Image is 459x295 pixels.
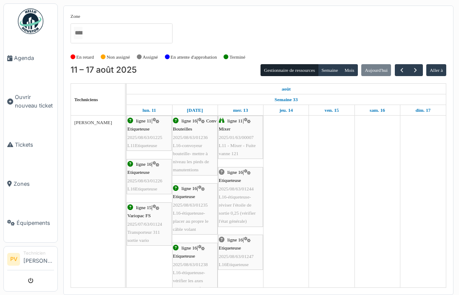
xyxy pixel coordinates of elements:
label: En retard [76,54,94,61]
button: Aujourd'hui [361,64,391,76]
span: Variopac FS [127,213,151,218]
span: 2025/08/63/01247 [219,254,254,259]
button: Précédent [395,64,409,77]
a: 17 août 2025 [414,105,433,116]
a: 14 août 2025 [277,105,295,116]
div: | [173,117,217,174]
span: Ouvrir nouveau ticket [15,93,54,109]
a: Ouvrir nouveau ticket [4,78,57,125]
a: Équipements [4,203,57,242]
span: 2025/08/63/01244 [219,186,254,191]
span: 2025/07/63/01124 [127,221,162,227]
span: ligne 16 [181,245,197,250]
div: | [127,117,171,150]
a: 16 août 2025 [368,105,387,116]
span: Etiqueteuse [127,126,150,131]
span: L16Etiqueteuse [219,262,249,267]
a: Semaine 33 [272,94,300,105]
span: ligne 16 [181,186,197,191]
span: 2025/01/63/00007 [219,135,254,140]
span: ligne 15 [136,205,151,210]
span: Tickets [15,141,54,149]
span: Transporteur 311 sortie vario [127,230,160,243]
span: Etiqueteuse [219,178,241,183]
span: L16Etiqueteuse [127,186,157,191]
span: Techniciens [74,97,98,102]
button: Mois [341,64,358,76]
div: | [127,160,171,193]
span: L16-étiqueteuse-réviser l'étoile de sortie 0,25 (vérifier l'état générale) [219,194,256,224]
a: 15 août 2025 [323,105,341,116]
span: Équipements [17,219,54,227]
span: Etiqueteuse [173,194,195,199]
span: Etiqueteuse [219,245,241,250]
label: Assigné [143,54,158,61]
a: Tickets [4,125,57,164]
div: | [219,168,262,225]
li: PV [7,253,20,266]
span: ligne 11 [227,118,243,123]
a: 11 août 2025 [280,84,293,94]
span: 2025/08/63/01235 [173,202,208,207]
span: ligne 16 [136,162,151,167]
a: 13 août 2025 [231,105,250,116]
h2: 11 – 17 août 2025 [71,65,137,75]
div: | [219,236,262,269]
button: Semaine [318,64,341,76]
div: | [127,204,171,244]
span: Etiqueteuse [127,170,150,175]
div: | [219,117,262,158]
span: 2025/08/63/01226 [127,178,162,183]
a: Zones [4,164,57,203]
span: ligne 16 [181,118,197,123]
li: [PERSON_NAME] [23,250,54,268]
div: | [173,184,217,233]
button: Suivant [408,64,422,77]
span: L11Etiqueteuse [127,143,157,148]
label: En attente d'approbation [170,54,217,61]
span: L16-convoyeur bouteille- mettre à niveau les pieds de manutentions [173,143,209,173]
span: [PERSON_NAME] [74,120,112,125]
button: Gestionnaire de ressources [261,64,318,76]
span: Mixer [219,126,230,131]
span: 2025/08/63/01225 [127,135,162,140]
img: Badge_color-CXgf-gQk.svg [18,9,43,34]
span: Etiqueteuse [173,253,195,258]
span: 2025/08/63/01238 [173,262,208,267]
label: Zone [71,13,80,20]
span: ligne 16 [227,237,243,242]
span: ligne 11 [136,118,151,123]
a: 12 août 2025 [185,105,205,116]
a: Agenda [4,39,57,78]
div: Technicien [23,250,54,256]
a: PV Technicien[PERSON_NAME] [7,250,54,270]
span: ligne 16 [227,170,243,175]
span: L11 - Mixer - Fuite vanne 121 [219,143,256,156]
label: Non assigné [107,54,130,61]
input: Tous [74,27,82,39]
span: L16-étiqueteuse-placer au propre le câble volant [173,210,209,232]
span: Agenda [14,54,54,62]
span: Zones [14,180,54,188]
button: Aller à [426,64,446,76]
a: 11 août 2025 [140,105,158,116]
span: 2025/08/63/01236 [173,135,208,140]
label: Terminé [229,54,245,61]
